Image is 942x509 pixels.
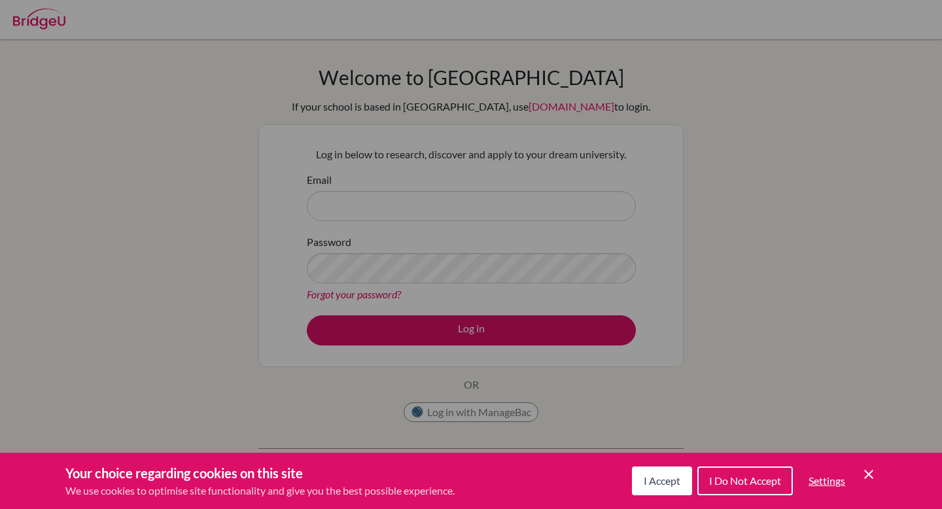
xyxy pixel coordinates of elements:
h3: Your choice regarding cookies on this site [65,463,455,483]
span: Settings [809,474,845,487]
button: Save and close [861,466,877,482]
button: Settings [798,468,856,494]
p: We use cookies to optimise site functionality and give you the best possible experience. [65,483,455,499]
button: I Accept [632,466,692,495]
span: I Do Not Accept [709,474,781,487]
button: I Do Not Accept [697,466,793,495]
span: I Accept [644,474,680,487]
